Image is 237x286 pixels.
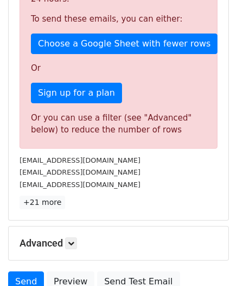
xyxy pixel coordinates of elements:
[31,83,122,103] a: Sign up for a plan
[20,181,140,189] small: [EMAIL_ADDRESS][DOMAIN_NAME]
[31,34,217,54] a: Choose a Google Sheet with fewer rows
[20,168,140,176] small: [EMAIL_ADDRESS][DOMAIN_NAME]
[20,237,217,249] h5: Advanced
[31,63,206,74] p: Or
[20,156,140,164] small: [EMAIL_ADDRESS][DOMAIN_NAME]
[20,196,65,209] a: +21 more
[183,234,237,286] iframe: Chat Widget
[31,112,206,136] div: Or you can use a filter (see "Advanced" below) to reduce the number of rows
[31,14,206,25] p: To send these emails, you can either:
